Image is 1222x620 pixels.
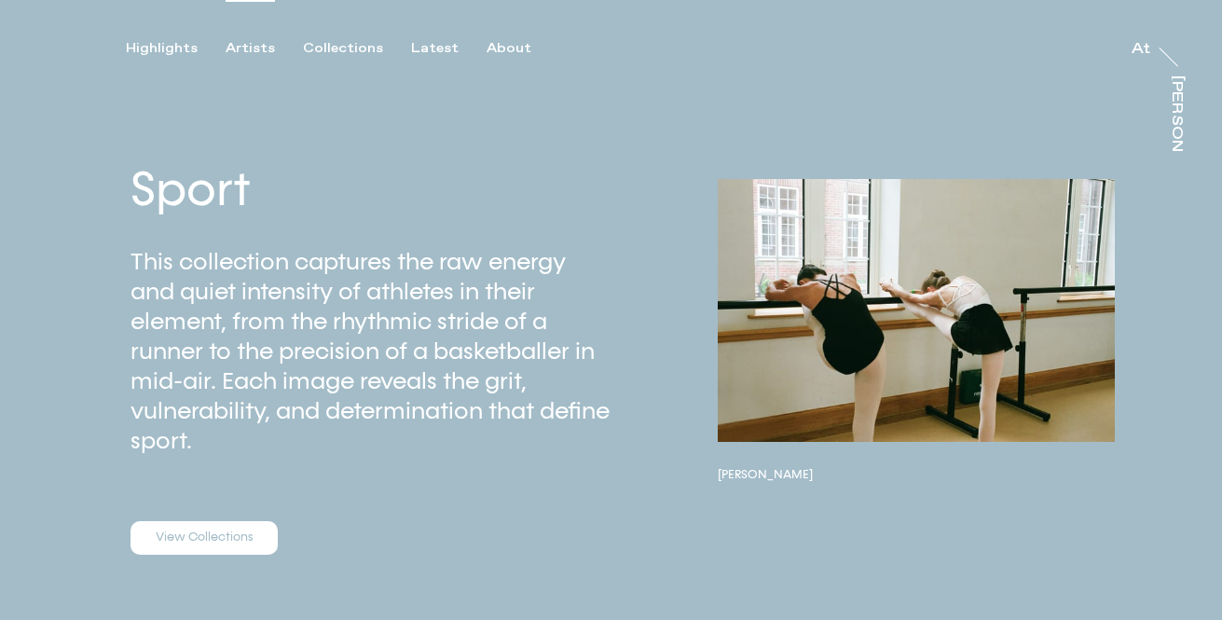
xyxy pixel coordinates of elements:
[130,247,611,456] p: This collection captures the raw energy and quiet intensity of athletes in their element, from th...
[1132,35,1150,54] a: At
[1169,76,1184,219] div: [PERSON_NAME]
[130,521,278,555] a: View Collections
[411,40,459,57] div: Latest
[718,467,1115,482] h3: [PERSON_NAME]
[411,40,487,57] button: Latest
[126,40,226,57] button: Highlights
[130,157,611,224] h2: Sport
[1172,76,1190,152] a: [PERSON_NAME]
[487,40,559,57] button: About
[487,40,531,57] div: About
[303,40,411,57] button: Collections
[126,40,198,57] div: Highlights
[226,40,275,57] div: Artists
[303,40,383,57] div: Collections
[226,40,303,57] button: Artists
